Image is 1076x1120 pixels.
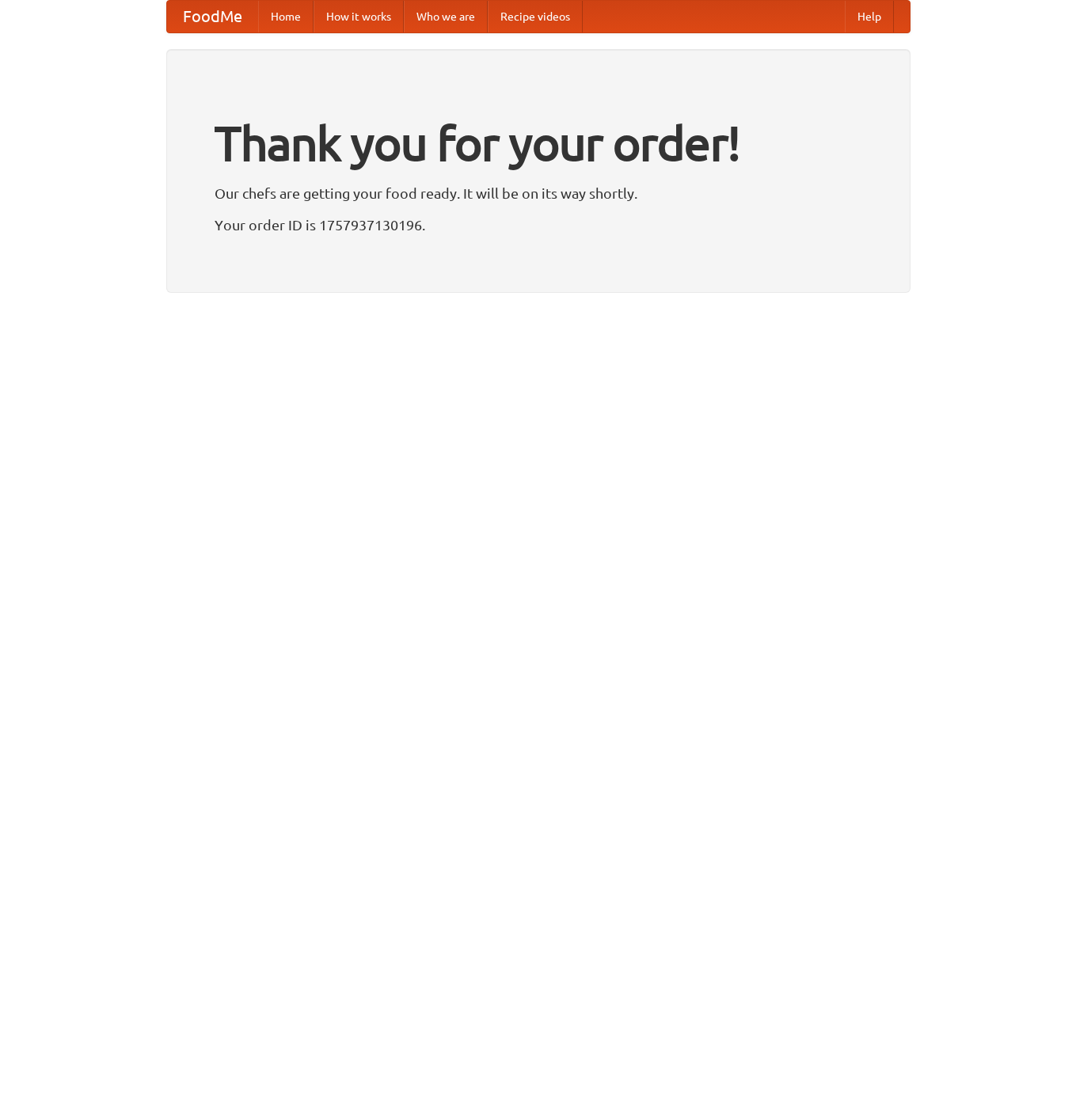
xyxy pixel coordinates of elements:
a: How it works [314,1,404,32]
a: Home [258,1,314,32]
a: FoodMe [167,1,258,32]
a: Who we are [404,1,488,32]
h1: Thank you for your order! [215,105,862,181]
p: Our chefs are getting your food ready. It will be on its way shortly. [215,181,862,205]
a: Recipe videos [488,1,583,32]
a: Help [845,1,894,32]
p: Your order ID is 1757937130196. [215,213,862,237]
